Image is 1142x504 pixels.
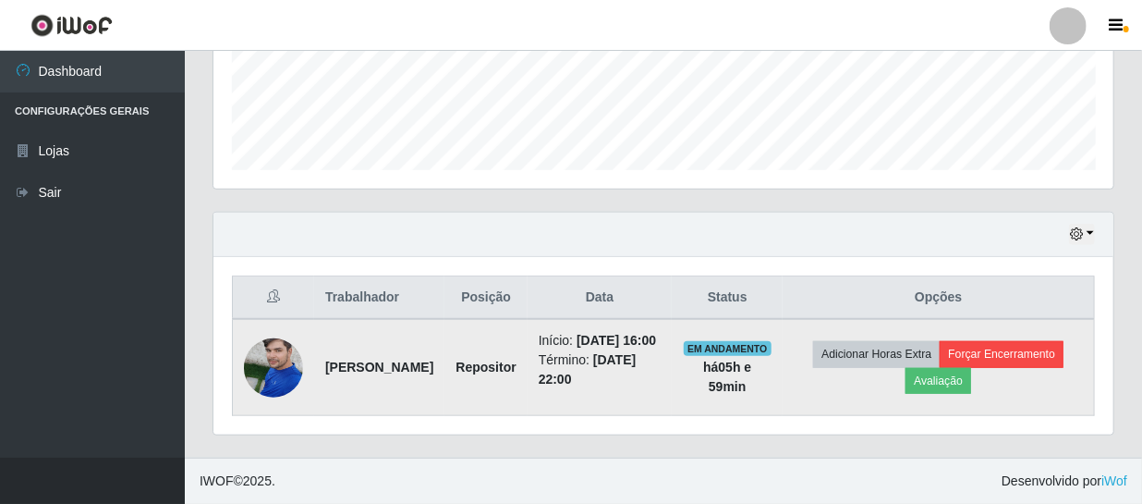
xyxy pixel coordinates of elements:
button: Forçar Encerramento [940,341,1063,367]
th: Trabalhador [314,277,444,320]
span: EM ANDAMENTO [684,341,771,356]
th: Posição [444,277,527,320]
li: Início: [539,331,661,350]
li: Término: [539,350,661,389]
th: Opções [783,277,1094,320]
span: © 2025 . [200,472,275,491]
th: Data [528,277,672,320]
strong: [PERSON_NAME] [325,360,433,375]
img: 1749417925528.jpeg [244,328,303,407]
span: Desenvolvido por [1002,472,1127,491]
span: IWOF [200,473,234,488]
button: Avaliação [905,368,971,394]
strong: Repositor [456,360,516,375]
time: [DATE] 16:00 [577,333,656,348]
button: Adicionar Horas Extra [813,341,940,367]
img: CoreUI Logo [30,14,113,37]
strong: há 05 h e 59 min [703,360,751,394]
a: iWof [1101,473,1127,488]
th: Status [672,277,783,320]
